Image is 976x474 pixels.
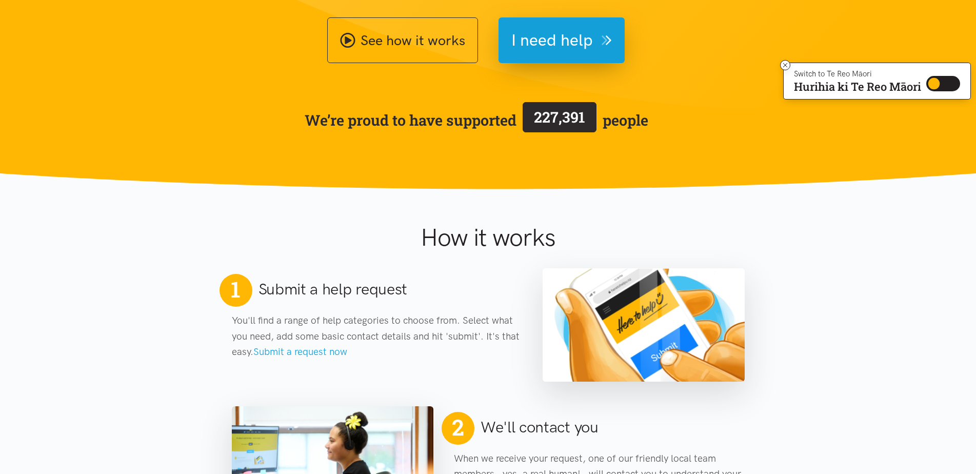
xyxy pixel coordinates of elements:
[231,276,240,303] span: 1
[258,279,408,300] h2: Submit a help request
[448,410,468,445] span: 2
[321,223,655,252] h1: How it works
[516,100,603,140] a: 227,391
[305,100,648,140] span: We’re proud to have supported people
[327,17,478,63] a: See how it works
[794,71,921,77] p: Switch to Te Reo Māori
[499,17,625,63] button: I need help
[481,417,599,438] h2: We'll contact you
[511,27,593,53] span: I need help
[534,107,585,127] span: 227,391
[794,82,921,91] p: Hurihia ki Te Reo Māori
[253,346,347,358] a: Submit a request now
[232,313,523,360] p: You'll find a range of help categories to choose from. Select what you need, add some basic conta...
